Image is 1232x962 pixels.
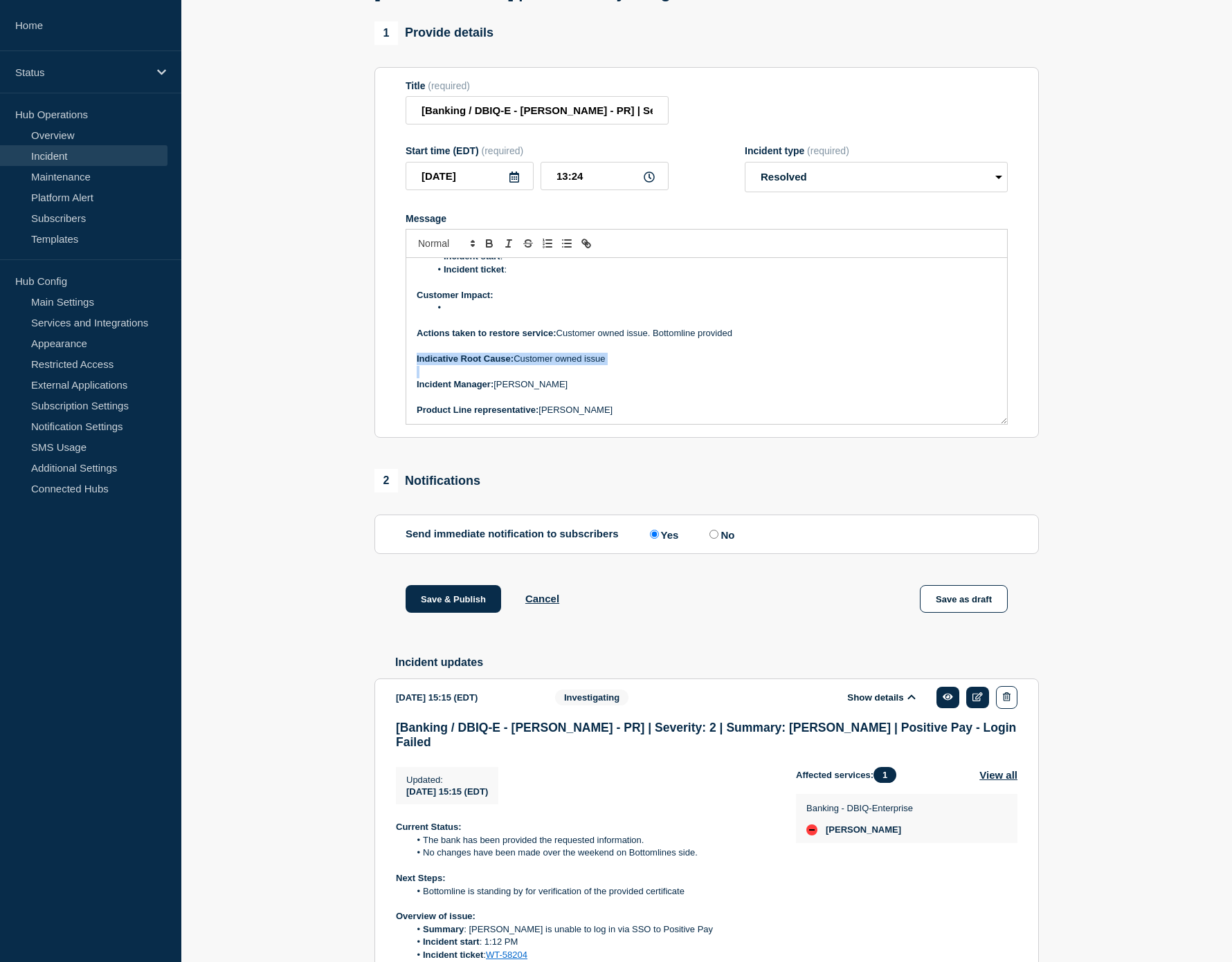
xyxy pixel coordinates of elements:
div: down [806,824,817,835]
span: 1 [374,21,398,45]
strong: Indicative Root Cause: [417,353,514,364]
button: Toggle strikethrough text [518,235,538,252]
strong: Customer Impact: [417,290,493,300]
li: : [431,263,997,276]
strong: Overview of issue: [396,911,475,921]
span: (required) [807,145,849,156]
button: Toggle italic text [499,235,518,252]
p: Send immediate notification to subscribers [406,528,619,541]
li: Bottomline is standing by for verification of the provided certificate [410,885,774,898]
button: Toggle bold text [480,235,499,252]
li: : 1:12 PM [410,936,774,948]
button: Toggle bulleted list [557,235,577,252]
h2: Incident updates [395,656,1039,669]
input: YYYY-MM-DD [406,162,534,190]
div: Provide details [374,21,493,45]
strong: Summary [423,924,464,934]
label: No [706,528,734,541]
div: Notifications [374,469,480,492]
li: The bank has been provided the requested information. [410,834,774,847]
button: Cancel [525,593,559,604]
strong: Next Steps: [396,873,446,883]
strong: Incident ticket [444,264,504,275]
button: Show details [843,692,919,703]
span: (required) [428,80,470,91]
span: Affected services: [796,767,903,783]
span: 1 [873,767,896,783]
strong: Current Status: [396,822,462,832]
div: Send immediate notification to subscribers [406,528,1008,541]
select: Incident type [745,162,1008,192]
div: [DATE] 15:15 (EDT) [396,686,534,709]
input: No [709,530,718,539]
button: View all [979,767,1017,783]
span: [PERSON_NAME] [826,824,901,835]
strong: Product Line representative: [417,405,538,415]
span: 2 [374,469,398,492]
span: (required) [482,145,524,156]
p: Customer owned issue. Bottomline provided [417,327,997,340]
p: Banking - DBIQ-Enterprise [806,803,913,813]
p: Updated : [406,775,488,785]
p: Status [15,66,148,78]
input: Title [406,96,669,124]
button: Toggle ordered list [538,235,557,252]
li: No changes have been made over the weekend on Bottomlines side. [410,847,774,859]
div: Message [406,258,1007,424]
strong: Incident start [423,936,480,947]
div: Message [406,213,1008,224]
h3: [Banking / DBIQ-E - [PERSON_NAME] - PR] | Severity: 2 | Summary: [PERSON_NAME] | Positive Pay - L... [396,721,1017,750]
strong: Incident ticket [423,950,483,960]
a: WT-58204 [486,950,527,960]
button: Save as draft [920,585,1008,613]
strong: Actions taken to restore service: [417,328,556,338]
li: : [PERSON_NAME] is unable to log in via SSO to Positive Pay [410,923,774,936]
button: Toggle link [577,235,596,252]
div: Start time (EDT) [406,145,669,156]
p: [PERSON_NAME] [417,378,997,391]
input: HH:MM [541,162,669,190]
span: Font size [412,235,480,252]
strong: Incident Manager: [417,379,493,389]
span: [DATE] 15:15 (EDT) [406,786,488,797]
div: Title [406,80,669,91]
p: [PERSON_NAME] [417,404,997,416]
div: Incident type [745,145,1008,156]
input: Yes [650,530,659,539]
span: Investigating [555,690,628,705]
button: Save & Publish [406,585,501,613]
label: Yes [646,528,679,541]
li: : [410,949,774,961]
p: Customer owned issue [417,353,997,365]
